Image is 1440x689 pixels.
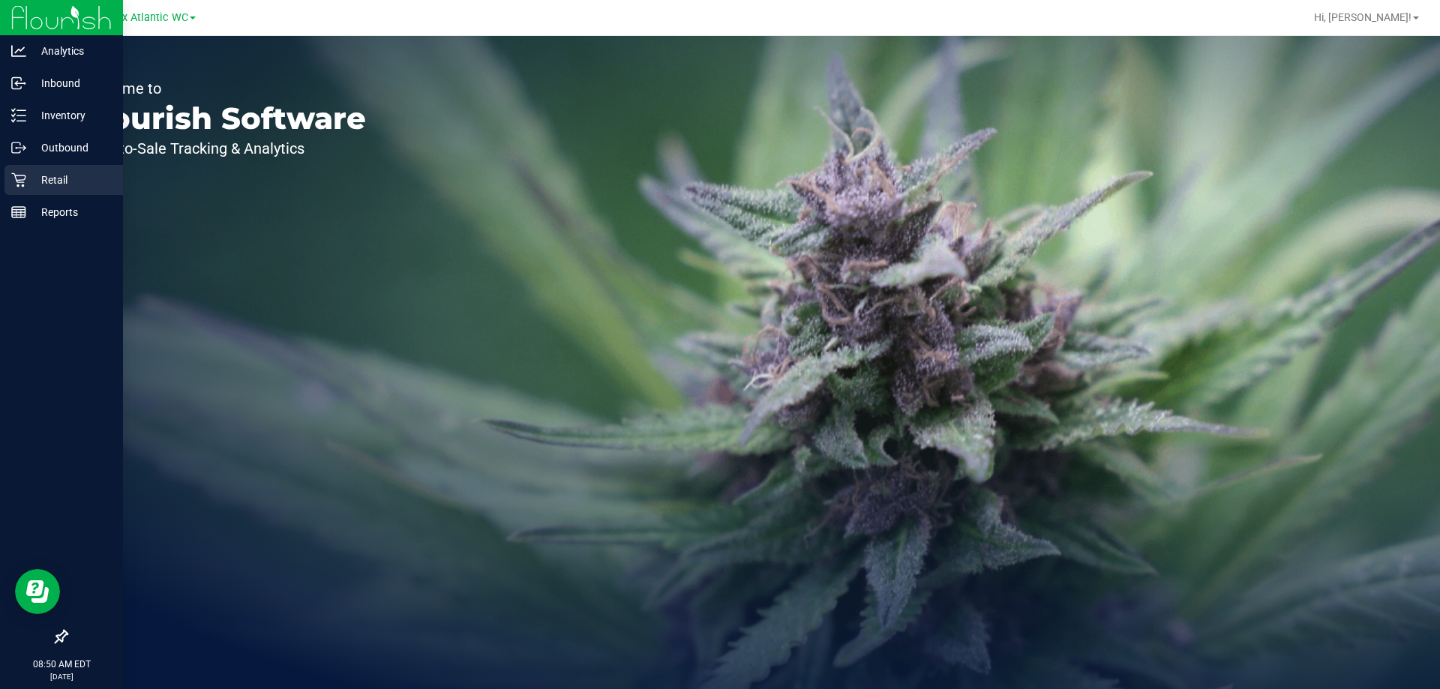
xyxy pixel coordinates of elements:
[11,205,26,220] inline-svg: Reports
[11,172,26,187] inline-svg: Retail
[26,203,116,221] p: Reports
[26,106,116,124] p: Inventory
[15,569,60,614] iframe: Resource center
[81,141,366,156] p: Seed-to-Sale Tracking & Analytics
[11,43,26,58] inline-svg: Analytics
[11,108,26,123] inline-svg: Inventory
[1314,11,1411,23] span: Hi, [PERSON_NAME]!
[81,81,366,96] p: Welcome to
[7,658,116,671] p: 08:50 AM EDT
[26,171,116,189] p: Retail
[7,671,116,682] p: [DATE]
[11,140,26,155] inline-svg: Outbound
[11,76,26,91] inline-svg: Inbound
[26,42,116,60] p: Analytics
[81,103,366,133] p: Flourish Software
[26,74,116,92] p: Inbound
[110,11,188,24] span: Jax Atlantic WC
[26,139,116,157] p: Outbound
